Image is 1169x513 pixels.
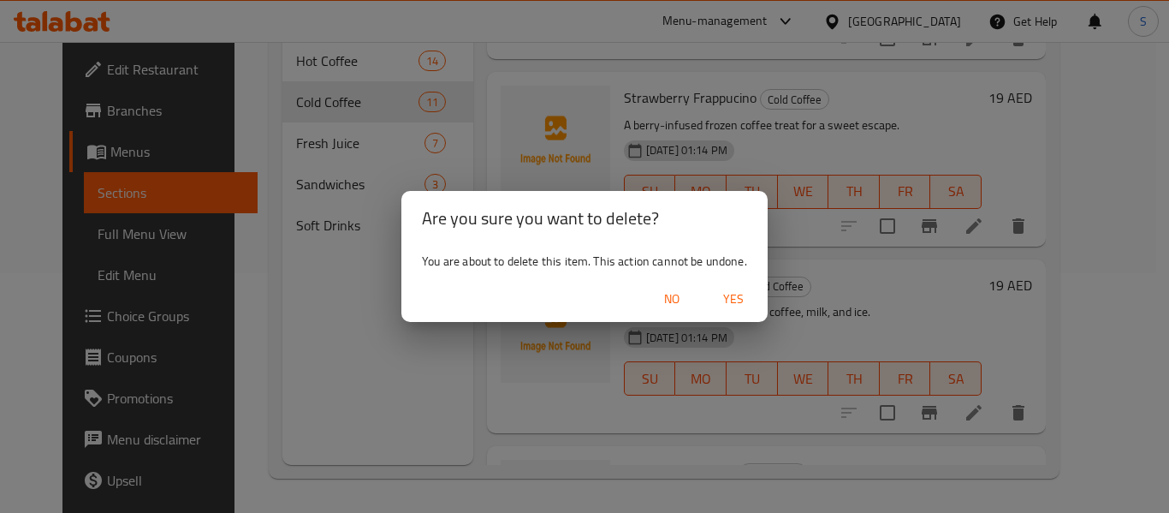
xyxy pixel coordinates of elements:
[644,283,699,315] button: No
[713,289,754,310] span: Yes
[706,283,761,315] button: Yes
[651,289,692,310] span: No
[401,246,768,277] div: You are about to delete this item. This action cannot be undone.
[422,205,747,232] h2: Are you sure you want to delete?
